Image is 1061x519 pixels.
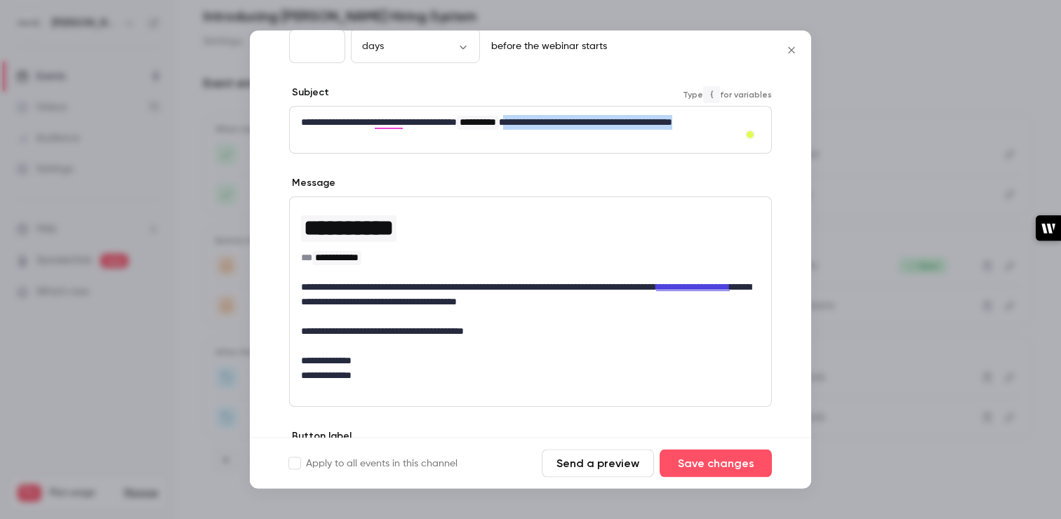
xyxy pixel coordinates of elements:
[486,40,607,54] p: before the webinar starts
[703,86,720,103] code: {
[289,430,352,444] label: Button label
[289,177,335,191] label: Message
[289,86,329,100] label: Subject
[351,39,480,53] div: days
[542,450,654,478] button: Send a preview
[289,457,458,471] label: Apply to all events in this channel
[290,198,771,392] div: editor
[778,36,806,65] button: Close
[683,86,772,103] span: Type for variables
[290,107,771,154] div: editor
[660,450,772,478] button: Save changes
